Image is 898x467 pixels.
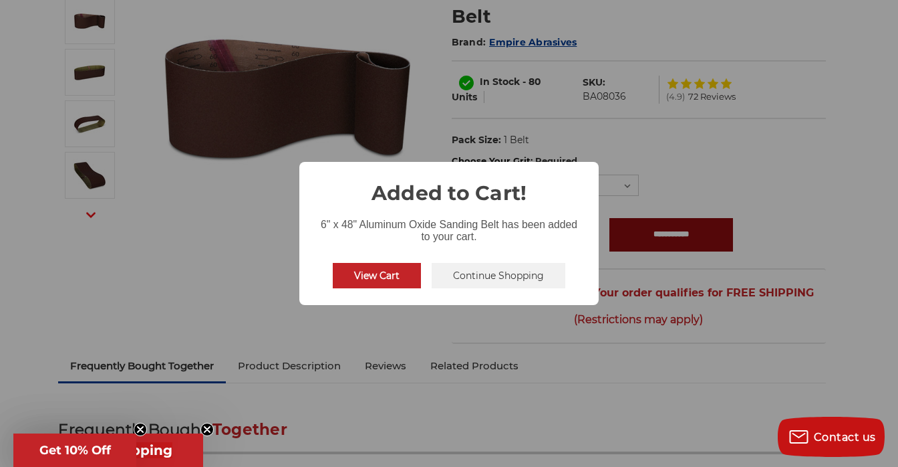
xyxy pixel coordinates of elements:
[333,263,421,288] button: View Cart
[299,162,599,208] h2: Added to Cart!
[299,208,599,246] div: 6" x 48" Aluminum Oxide Sanding Belt has been added to your cart.
[432,263,565,288] button: Continue Shopping
[134,423,147,436] button: Close teaser
[778,417,885,457] button: Contact us
[200,423,214,436] button: Close teaser
[814,431,876,444] span: Contact us
[39,443,111,458] span: Get 10% Off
